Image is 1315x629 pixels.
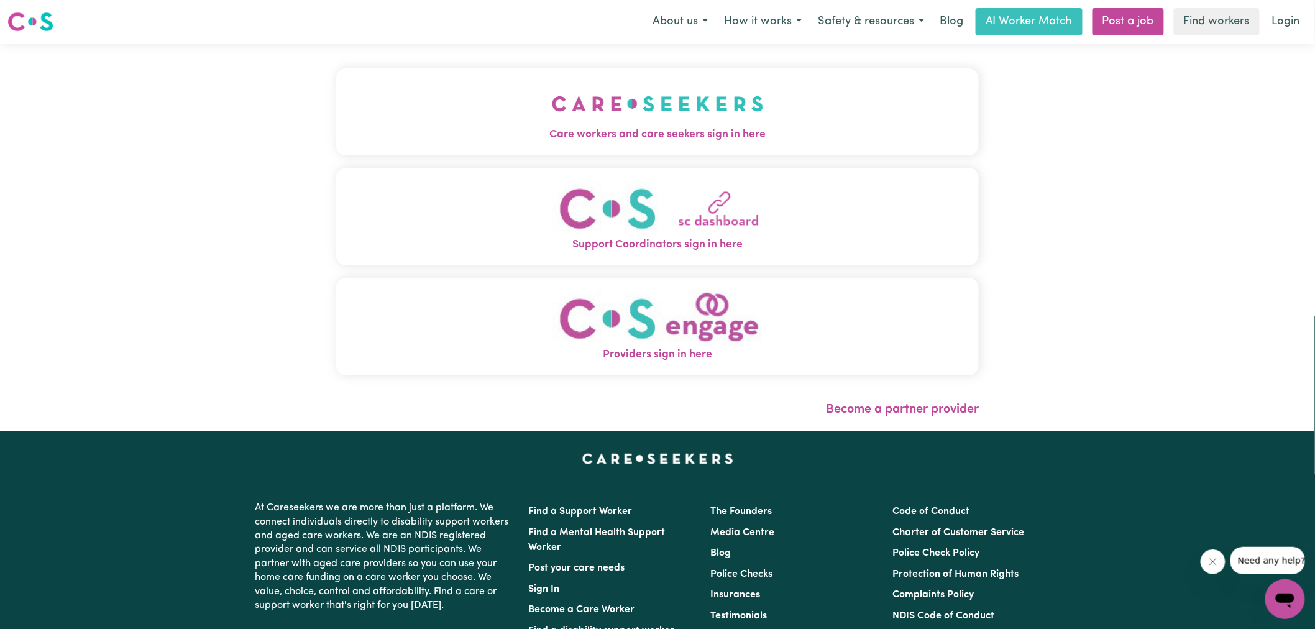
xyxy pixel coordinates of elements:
[336,127,979,143] span: Care workers and care seekers sign in here
[528,528,665,553] a: Find a Mental Health Support Worker
[528,507,632,517] a: Find a Support Worker
[1201,549,1226,574] iframe: Close message
[1265,579,1305,619] iframe: Button to launch messaging window
[1230,547,1305,574] iframe: Message from company
[810,9,932,35] button: Safety & resources
[893,590,974,600] a: Complaints Policy
[893,548,980,558] a: Police Check Policy
[710,528,774,538] a: Media Centre
[1174,8,1260,35] a: Find workers
[710,507,772,517] a: The Founders
[7,9,75,19] span: Need any help?
[528,584,559,594] a: Sign In
[893,611,995,621] a: NDIS Code of Conduct
[528,605,635,615] a: Become a Care Worker
[893,507,970,517] a: Code of Conduct
[336,168,979,265] button: Support Coordinators sign in here
[1265,8,1308,35] a: Login
[893,569,1019,579] a: Protection of Human Rights
[644,9,716,35] button: About us
[336,347,979,363] span: Providers sign in here
[716,9,810,35] button: How it works
[255,496,513,617] p: At Careseekers we are more than just a platform. We connect individuals directly to disability su...
[582,454,733,464] a: Careseekers home page
[976,8,1083,35] a: AI Worker Match
[710,569,772,579] a: Police Checks
[710,548,731,558] a: Blog
[7,7,53,36] a: Careseekers logo
[7,11,53,33] img: Careseekers logo
[1093,8,1164,35] a: Post a job
[932,8,971,35] a: Blog
[893,528,1025,538] a: Charter of Customer Service
[336,278,979,375] button: Providers sign in here
[528,563,625,573] a: Post your care needs
[336,237,979,253] span: Support Coordinators sign in here
[336,68,979,155] button: Care workers and care seekers sign in here
[710,611,767,621] a: Testimonials
[826,403,979,416] a: Become a partner provider
[710,590,760,600] a: Insurances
